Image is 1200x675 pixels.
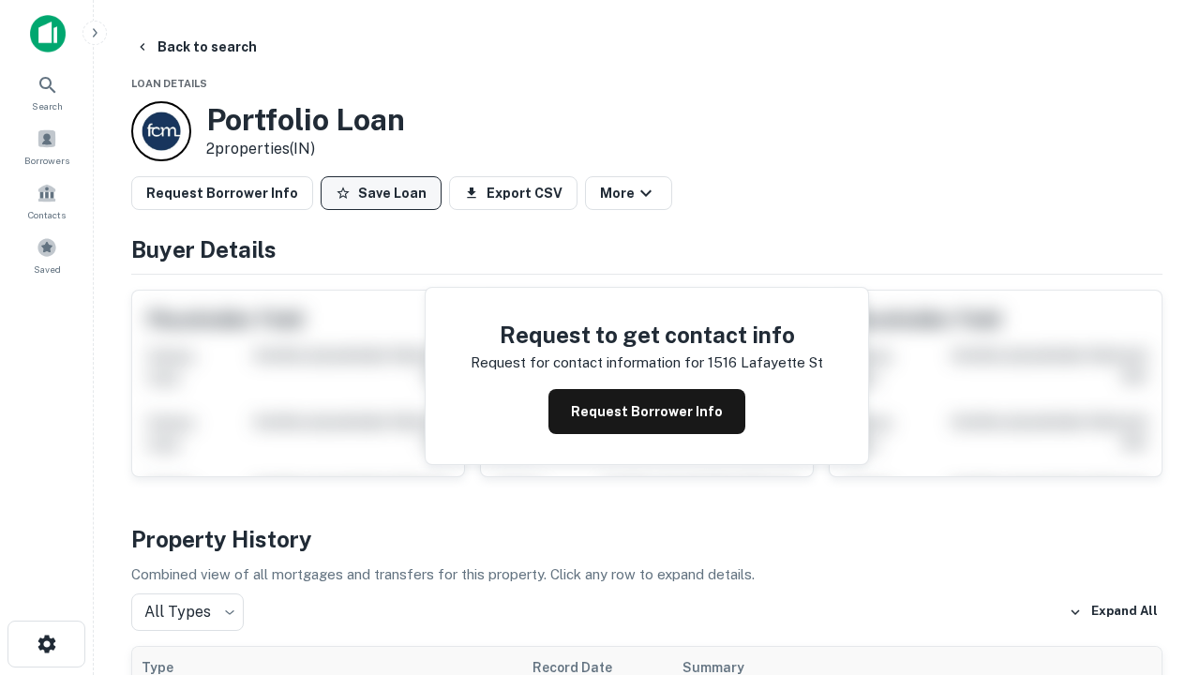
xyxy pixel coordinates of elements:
span: Saved [34,262,61,277]
button: More [585,176,672,210]
button: Back to search [127,30,264,64]
img: capitalize-icon.png [30,15,66,52]
span: Search [32,98,63,113]
h4: Property History [131,522,1162,556]
span: Borrowers [24,153,69,168]
a: Saved [6,230,88,280]
a: Contacts [6,175,88,226]
h4: Request to get contact info [471,318,823,352]
button: Export CSV [449,176,577,210]
span: Loan Details [131,78,207,89]
button: Request Borrower Info [548,389,745,434]
a: Borrowers [6,121,88,172]
div: All Types [131,593,244,631]
h4: Buyer Details [131,232,1162,266]
p: Request for contact information for [471,352,704,374]
a: Search [6,67,88,117]
p: 1516 lafayette st [708,352,823,374]
p: 2 properties (IN) [206,138,405,160]
span: Contacts [28,207,66,222]
iframe: Chat Widget [1106,465,1200,555]
h3: Portfolio Loan [206,102,405,138]
button: Save Loan [321,176,442,210]
button: Request Borrower Info [131,176,313,210]
p: Combined view of all mortgages and transfers for this property. Click any row to expand details. [131,563,1162,586]
button: Expand All [1064,598,1162,626]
